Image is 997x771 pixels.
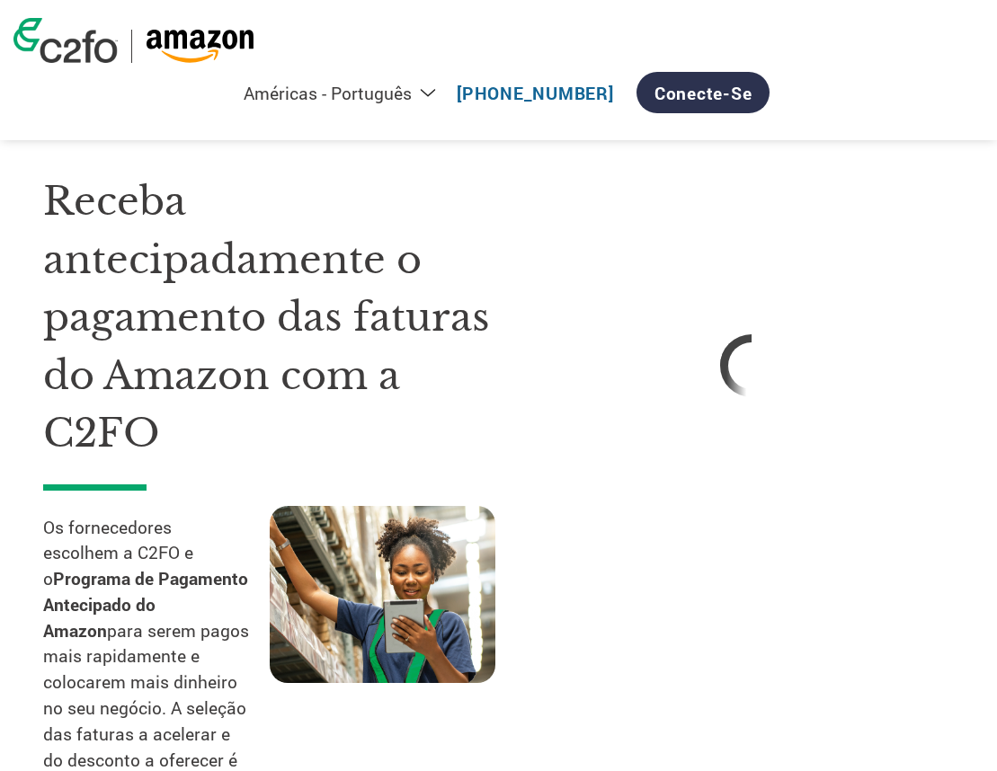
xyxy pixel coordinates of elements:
strong: Programa de Pagamento Antecipado do Amazon [43,567,248,642]
img: Amazon [146,30,254,63]
img: c2fo logo [13,18,118,63]
a: [PHONE_NUMBER] [457,82,614,104]
img: supply chain worker [270,506,496,683]
a: Conecte-se [636,72,770,113]
h1: Receba antecipadamente o pagamento das faturas do Amazon com a C2FO [43,173,495,463]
